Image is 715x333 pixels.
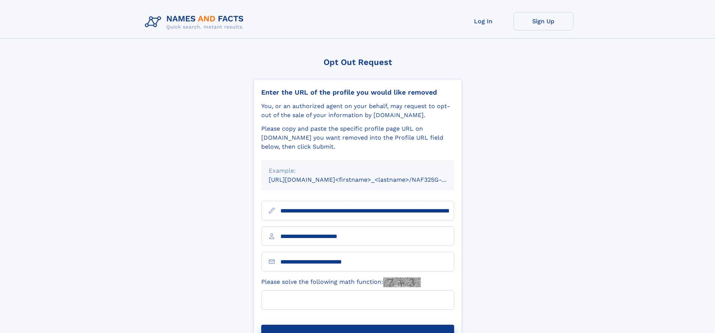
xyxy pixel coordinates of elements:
div: Opt Out Request [253,57,462,67]
div: Example: [269,166,447,175]
div: You, or an authorized agent on your behalf, may request to opt-out of the sale of your informatio... [261,102,454,120]
div: Please copy and paste the specific profile page URL on [DOMAIN_NAME] you want removed into the Pr... [261,124,454,151]
a: Sign Up [513,12,574,30]
label: Please solve the following math function: [261,277,421,287]
img: Logo Names and Facts [142,12,250,32]
small: [URL][DOMAIN_NAME]<firstname>_<lastname>/NAF325G-xxxxxxxx [269,176,468,183]
a: Log In [453,12,513,30]
div: Enter the URL of the profile you would like removed [261,88,454,96]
